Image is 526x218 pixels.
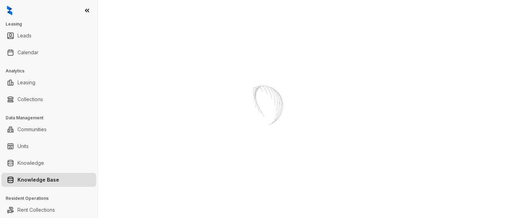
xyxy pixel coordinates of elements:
[1,29,96,43] li: Leads
[1,156,96,170] li: Knowledge
[17,139,29,153] a: Units
[17,45,38,59] a: Calendar
[228,71,298,141] img: Loader
[7,6,12,15] img: logo
[6,68,98,74] h3: Analytics
[17,203,55,217] a: Rent Collections
[1,139,96,153] li: Units
[6,195,98,202] h3: Resident Operations
[1,122,96,136] li: Communities
[17,173,59,187] a: Knowledge Base
[17,76,35,90] a: Leasing
[1,173,96,187] li: Knowledge Base
[1,76,96,90] li: Leasing
[1,45,96,59] li: Calendar
[17,92,43,106] a: Collections
[1,92,96,106] li: Collections
[17,156,44,170] a: Knowledge
[251,141,276,148] div: Loading...
[6,21,98,27] h3: Leasing
[1,203,96,217] li: Rent Collections
[17,29,31,43] a: Leads
[17,122,47,136] a: Communities
[6,115,98,121] h3: Data Management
